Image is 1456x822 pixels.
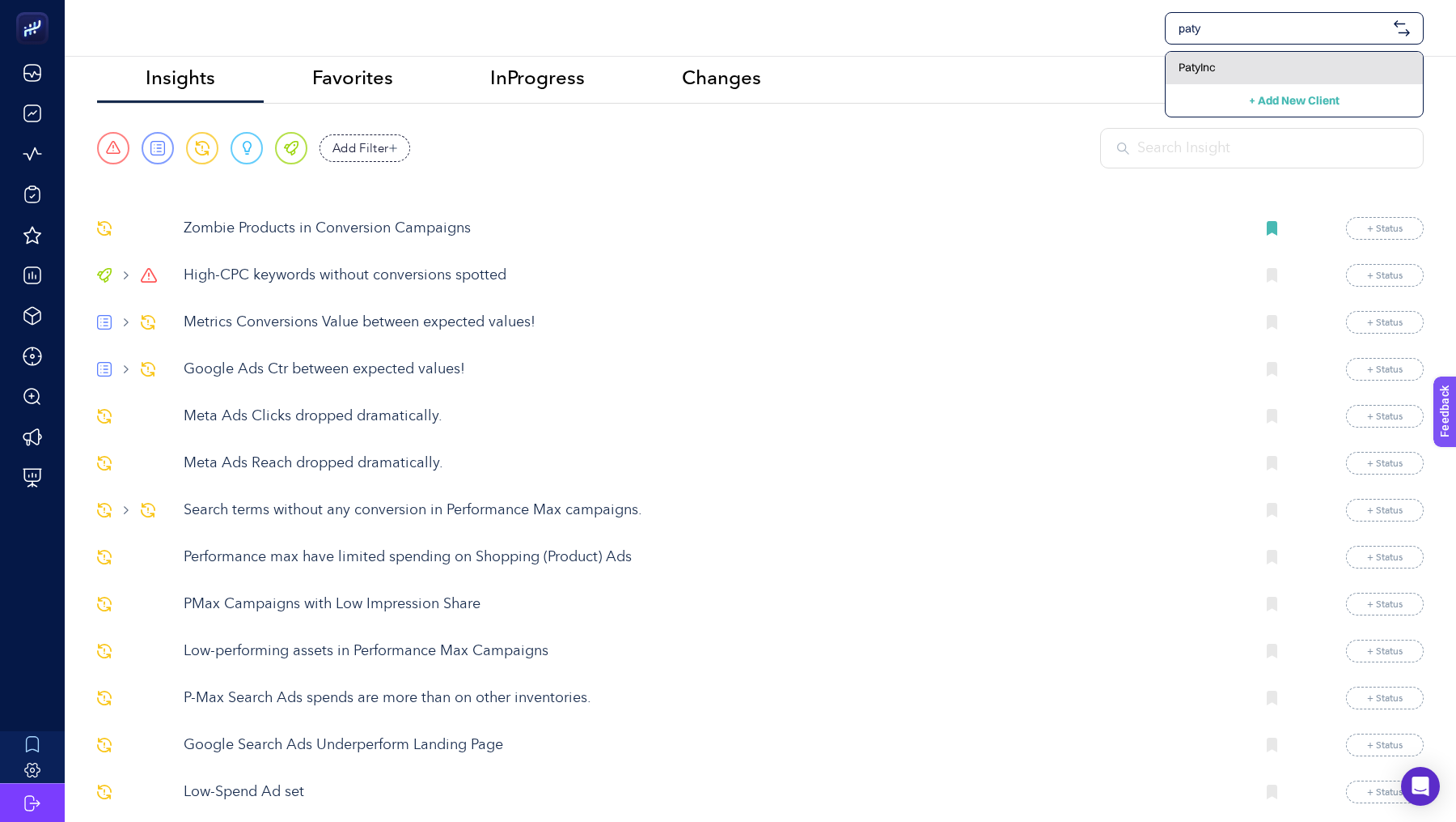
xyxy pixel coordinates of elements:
[141,315,155,330] img: svg%3e
[1267,738,1278,752] img: Bookmark icon
[184,359,1242,381] p: Google Ads Ctr between expected values!
[184,547,1242,569] p: Performance max have limited spending on Shopping (Product) Ads
[97,597,112,611] img: svg%3e
[184,312,1242,334] p: Metrics Conversions Value between expected values!
[389,144,397,152] img: add filter
[1117,143,1129,155] img: Search Insight
[184,688,1242,709] p: P-Max Search Ads spends are more than on other inventories.
[1267,456,1278,471] img: Bookmark icon
[1249,91,1340,110] button: + Add New Client
[1267,691,1278,705] img: Bookmark icon
[1267,503,1278,517] img: Bookmark icon
[97,644,112,658] img: svg%3e
[1346,687,1424,709] button: + Status
[490,66,585,89] span: InProgress
[184,782,1242,803] p: Low-Spend Ad set
[97,691,112,705] img: svg%3e
[146,66,215,89] span: Insights
[1346,264,1424,287] button: + Status
[1267,597,1278,611] img: Bookmark icon
[682,66,761,89] span: Changes
[1346,311,1424,334] button: + Status
[1346,734,1424,756] button: + Status
[1267,644,1278,658] img: Bookmark icon
[1346,546,1424,569] button: + Status
[1346,358,1424,381] button: + Status
[184,641,1242,662] p: Low-performing assets in Performance Max Campaigns
[1267,409,1278,424] img: Bookmark icon
[184,594,1242,615] p: PMax Campaigns with Low Impression Share
[141,503,155,517] img: svg%3e
[1346,499,1424,522] button: + Status
[1346,452,1424,475] button: + Status
[184,453,1242,475] p: Meta Ads Reach dropped dramatically.
[97,315,112,330] img: svg%3e
[1249,93,1340,108] span: + Add New Client
[1267,315,1278,330] img: Bookmark icon
[1179,59,1216,75] span: PatyInc
[1179,20,1387,36] input: Tailors Room
[124,271,129,279] img: Chevron Right
[1401,767,1440,806] div: Open Intercom Messenger
[184,265,1242,287] p: High-CPC keywords without conversions spotted
[1267,221,1278,236] img: Bookmark icon
[184,406,1242,428] p: Meta Ads Clicks dropped dramatically.
[97,221,112,236] img: svg%3e
[1346,405,1424,428] button: + Status
[184,218,1242,240] p: Zombie Products in Conversion Campaigns
[124,365,129,373] img: Chevron Right
[1346,593,1424,615] button: + Status
[97,456,112,471] img: svg%3e
[97,503,112,517] img: svg%3e
[312,66,393,89] span: Favorites
[1346,640,1424,662] button: + Status
[1346,781,1424,803] button: + Status
[124,506,129,514] img: Chevron Right
[97,785,112,799] img: svg%3e
[184,500,1242,522] p: Search terms without any conversion in Performance Max campaigns.
[97,362,112,377] img: svg%3e
[1267,785,1278,799] img: Bookmark icon
[184,735,1242,756] p: Google Search Ads Underperform Landing Page
[141,362,155,377] img: svg%3e
[1267,550,1278,564] img: Bookmark icon
[1346,217,1424,240] button: + Status
[1137,138,1407,160] input: Search Insight
[1394,20,1410,36] img: svg%3e
[97,738,112,752] img: svg%3e
[141,268,157,283] img: svg%3e
[332,139,389,158] span: Add Filter
[97,409,112,424] img: svg%3e
[1267,268,1278,283] img: Bookmark icon
[10,5,61,18] span: Feedback
[1267,362,1278,377] img: Bookmark icon
[124,318,129,326] img: Chevron Right
[97,550,112,564] img: svg%3e
[97,268,112,283] img: svg%3e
